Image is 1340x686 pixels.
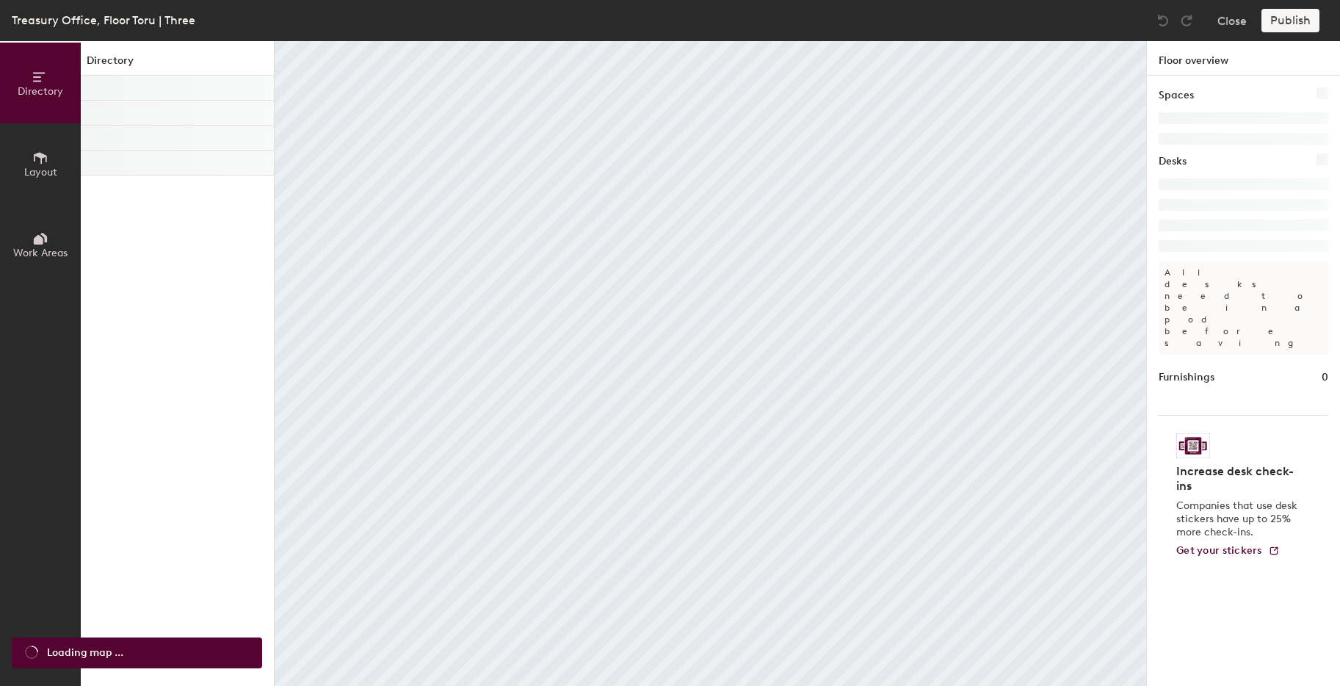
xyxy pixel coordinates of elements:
h4: Increase desk check-ins [1176,464,1302,494]
div: Treasury Office, Floor Toru | Three [12,11,195,29]
h1: 0 [1322,369,1328,386]
a: Get your stickers [1176,545,1280,557]
button: Close [1217,9,1247,32]
img: Sticker logo [1176,433,1210,458]
span: Work Areas [13,247,68,259]
img: Undo [1156,13,1170,28]
span: Get your stickers [1176,544,1262,557]
h1: Furnishings [1159,369,1214,386]
h1: Floor overview [1147,41,1340,76]
p: Companies that use desk stickers have up to 25% more check-ins. [1176,499,1302,539]
h1: Desks [1159,154,1187,170]
span: Layout [24,166,57,178]
p: All desks need to be in a pod before saving [1159,261,1328,355]
span: Loading map ... [47,645,123,661]
h1: Spaces [1159,87,1194,104]
img: Redo [1179,13,1194,28]
canvas: Map [275,41,1146,686]
h1: Directory [81,53,274,76]
span: Directory [18,85,63,98]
